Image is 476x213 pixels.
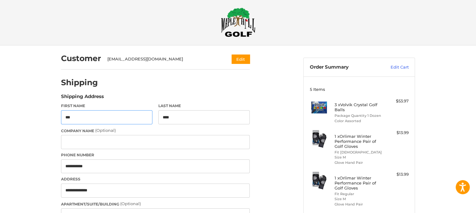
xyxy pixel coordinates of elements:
h4: 1 x Orlimar Winter Performance Pair of Golf Gloves [335,134,382,149]
a: Edit Cart [377,64,409,70]
li: Fit [DEMOGRAPHIC_DATA] [335,150,382,155]
li: Color Assorted [335,118,382,124]
h3: 5 Items [310,87,409,92]
h4: 3 x Volvik Crystal Golf Balls [335,102,382,112]
label: Last Name [158,103,250,109]
label: First Name [61,103,152,109]
li: Package Quantity 1 Dozen [335,113,382,118]
label: Apartment/Suite/Building [61,201,250,207]
div: $53.97 [384,98,409,104]
legend: Shipping Address [61,93,104,103]
small: (Optional) [95,128,116,133]
li: Size M [335,196,382,202]
div: $13.99 [384,171,409,178]
h3: Order Summary [310,64,377,70]
small: (Optional) [120,201,141,206]
li: Glove Hand Pair [335,202,382,207]
label: Company Name [61,127,250,134]
button: Edit [232,55,250,64]
li: Size M [335,155,382,160]
img: Maple Hill Golf [221,8,255,37]
label: Phone Number [61,152,250,158]
iframe: Google 고객 리뷰 [424,196,476,213]
li: Fit Regular [335,191,382,197]
li: Glove Hand Pair [335,160,382,165]
label: Address [61,176,250,182]
div: [EMAIL_ADDRESS][DOMAIN_NAME] [107,56,220,62]
h2: Shipping [61,78,98,87]
div: $13.99 [384,130,409,136]
h2: Customer [61,54,101,63]
h4: 1 x Orlimar Winter Performance Pair of Golf Gloves [335,175,382,191]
